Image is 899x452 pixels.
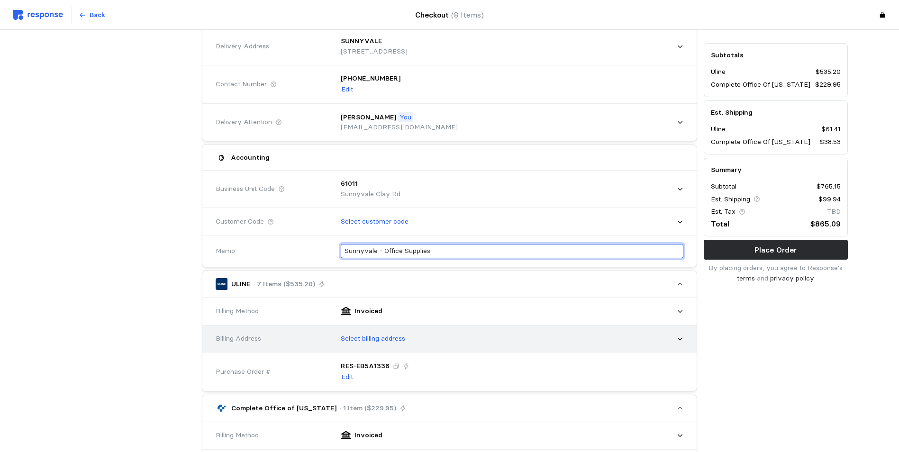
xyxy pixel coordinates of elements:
p: · 1 Item ($229.95) [340,403,396,414]
p: Complete Office of [US_STATE] [231,403,336,414]
p: $61.41 [821,125,841,135]
p: Total [711,218,729,230]
span: Billing Method [216,430,259,441]
p: [PHONE_NUMBER] [341,73,400,84]
input: What are these orders for? [345,244,680,258]
span: Delivery Address [216,41,269,52]
a: privacy policy [770,274,814,282]
p: Edit [341,84,353,95]
p: Sunnyvale Clay Rd [341,189,400,199]
p: $38.53 [820,137,841,147]
span: Delivery Attention [216,117,272,127]
p: Invoiced [354,430,382,441]
button: Edit [341,371,354,383]
p: $229.95 [815,80,841,90]
span: (8 Items) [451,10,484,19]
h4: Checkout [415,9,484,21]
p: $865.09 [810,218,841,230]
p: Est. Shipping [711,194,750,205]
button: ULINE· 7 Items ($535.20) [202,271,697,298]
h5: Accounting [231,153,270,163]
span: Memo [216,246,235,256]
button: Complete Office of [US_STATE]· 1 Item ($229.95) [202,395,697,422]
span: Contact Number [216,79,267,90]
p: Complete Office Of [US_STATE] [711,80,810,90]
p: SUNNYVALE [341,36,382,46]
h5: Summary [711,165,841,175]
button: Edit [341,84,354,95]
p: Subtotal [711,182,736,192]
p: [EMAIL_ADDRESS][DOMAIN_NAME] [341,122,458,133]
button: Place Order [704,240,848,260]
p: Uline [711,67,726,78]
p: TBD [827,207,841,217]
p: [PERSON_NAME] [341,112,396,123]
button: Back [73,6,110,24]
p: Complete Office Of [US_STATE] [711,137,810,147]
p: 61011 [341,179,358,189]
p: Select billing address [341,334,405,344]
span: Purchase Order # [216,367,271,377]
p: Back [90,10,105,20]
p: Uline [711,125,726,135]
p: [STREET_ADDRESS] [341,46,408,57]
p: $99.94 [818,194,841,205]
p: You [400,112,411,123]
span: Customer Code [216,217,264,227]
span: Billing Method [216,306,259,316]
h5: Est. Shipping [711,108,841,118]
p: Invoiced [354,306,382,316]
div: ULINE· 7 Items ($535.20) [202,298,697,391]
p: $765.15 [817,182,841,192]
p: · 7 Items ($535.20) [254,279,315,289]
p: ULINE [231,279,250,289]
img: svg%3e [13,10,63,20]
h5: Subtotals [711,50,841,60]
span: Billing Address [216,334,261,344]
span: Business Unit Code [216,184,275,194]
p: Est. Tax [711,207,736,217]
p: Place Order [754,244,797,256]
p: By placing orders, you agree to Response's and [704,263,848,284]
p: RES-EB5A1336 [341,361,390,371]
p: Edit [341,372,353,382]
p: $535.20 [816,67,841,78]
p: Select customer code [341,217,409,227]
a: terms [737,274,755,282]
